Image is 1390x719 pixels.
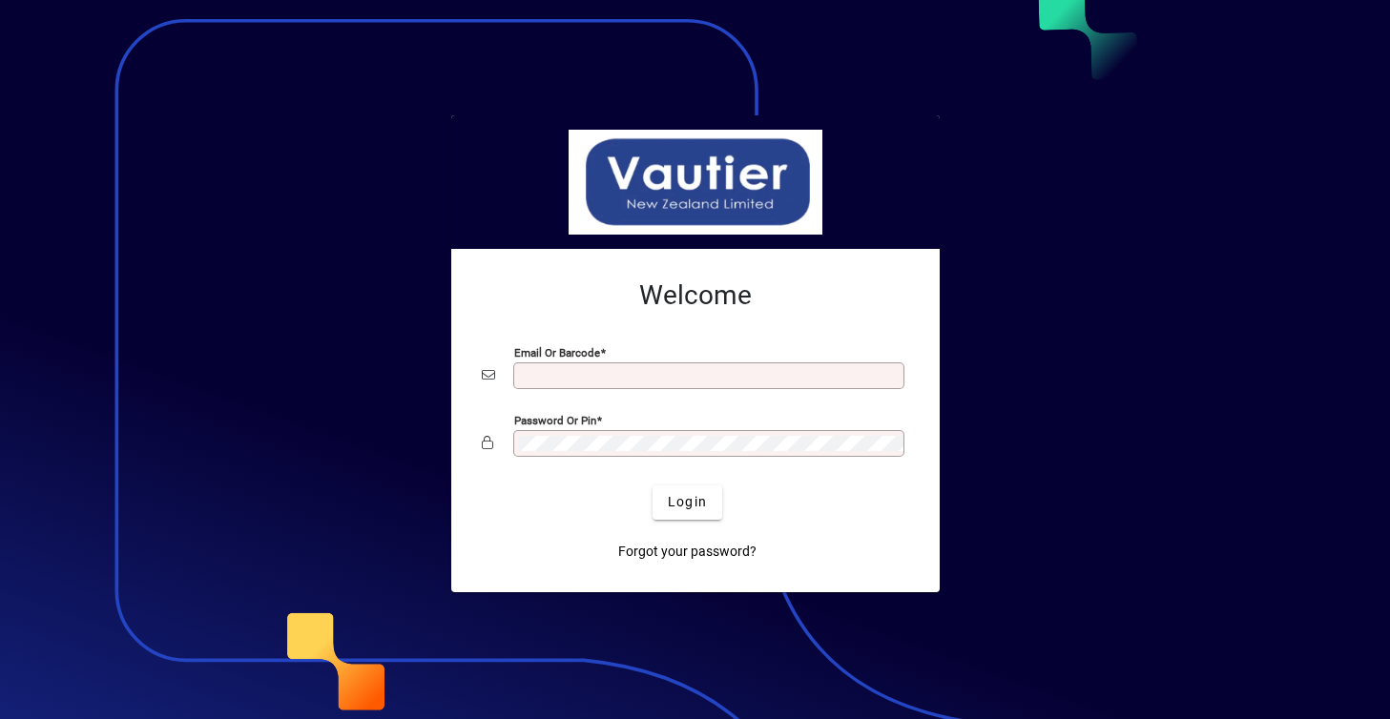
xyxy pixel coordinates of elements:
[482,279,909,312] h2: Welcome
[514,345,600,359] mat-label: Email or Barcode
[514,413,596,426] mat-label: Password or Pin
[653,485,722,520] button: Login
[618,542,757,562] span: Forgot your password?
[611,535,764,569] a: Forgot your password?
[668,492,707,512] span: Login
